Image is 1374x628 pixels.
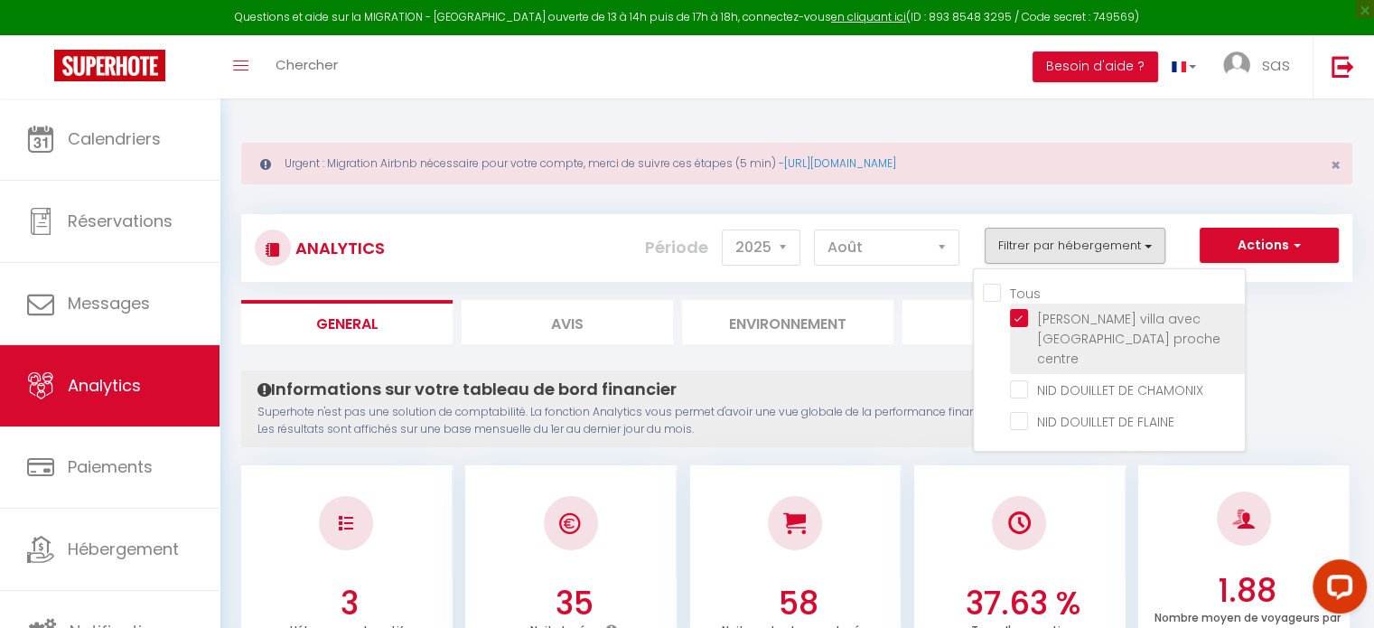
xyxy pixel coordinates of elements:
span: Messages [68,292,150,314]
button: Besoin d'aide ? [1033,52,1158,82]
li: Marché [902,300,1114,344]
h3: 1.88 [1149,572,1345,610]
h3: 58 [700,585,896,623]
img: Super Booking [54,50,165,81]
a: [URL][DOMAIN_NAME] [784,155,896,171]
img: NO IMAGE [339,516,353,530]
button: Actions [1200,228,1339,264]
span: Hébergement [68,538,179,560]
a: ... sas [1210,35,1313,98]
p: Superhote n'est pas une solution de comptabilité. La fonction Analytics vous permet d'avoir une v... [257,404,1100,438]
img: ... [1223,52,1250,79]
h3: 35 [476,585,672,623]
li: General [241,300,453,344]
span: Chercher [276,55,338,74]
li: Environnement [682,300,893,344]
span: Réservations [68,210,173,232]
li: Avis [462,300,673,344]
h3: 37.63 % [925,585,1121,623]
span: Analytics [68,374,141,397]
h4: Informations sur votre tableau de bord financier [257,380,1100,399]
span: Paiements [68,455,153,478]
span: [PERSON_NAME] villa avec [GEOGRAPHIC_DATA] proche centre [1037,310,1220,368]
button: Filtrer par hébergement [985,228,1165,264]
span: × [1331,154,1341,176]
h3: 3 [252,585,448,623]
label: Période [645,228,708,267]
div: Urgent : Migration Airbnb nécessaire pour votre compte, merci de suivre ces étapes (5 min) - [241,143,1352,184]
span: sas [1262,53,1290,76]
iframe: LiveChat chat widget [1298,552,1374,628]
h3: Analytics [291,228,385,268]
a: en cliquant ici [831,9,906,24]
button: Close [1331,157,1341,173]
img: logout [1332,55,1354,78]
span: Calendriers [68,127,161,150]
a: Chercher [262,35,351,98]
